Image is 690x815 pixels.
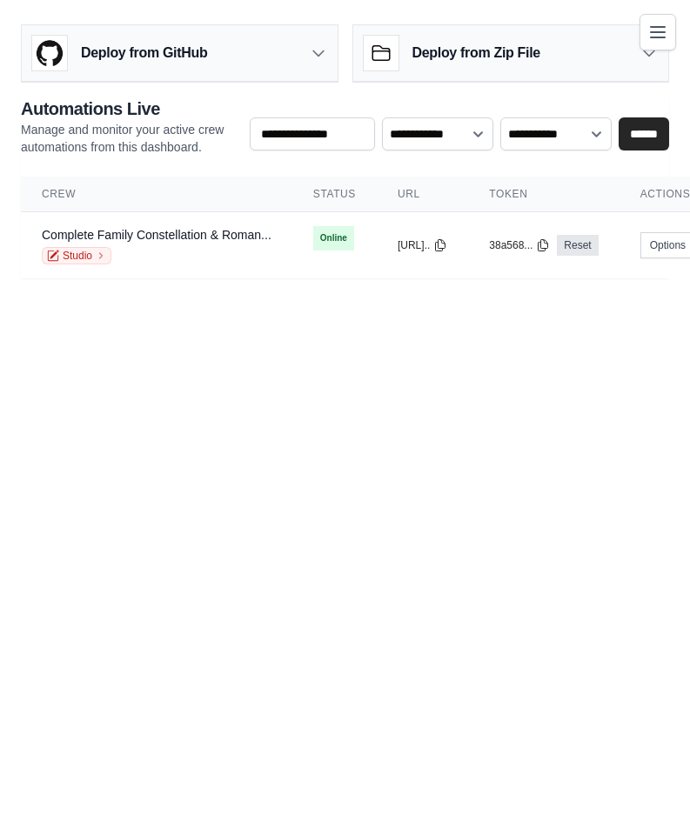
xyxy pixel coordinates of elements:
[32,36,67,70] img: GitHub Logo
[468,177,619,212] th: Token
[489,238,550,252] button: 38a568...
[21,121,236,156] p: Manage and monitor your active crew automations from this dashboard.
[42,247,111,264] a: Studio
[292,177,377,212] th: Status
[640,14,676,50] button: Toggle navigation
[557,235,598,256] a: Reset
[313,226,354,251] span: Online
[21,177,292,212] th: Crew
[42,228,271,242] a: Complete Family Constellation & Roman...
[377,177,468,212] th: URL
[412,43,540,63] h3: Deploy from Zip File
[81,43,207,63] h3: Deploy from GitHub
[21,97,236,121] h2: Automations Live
